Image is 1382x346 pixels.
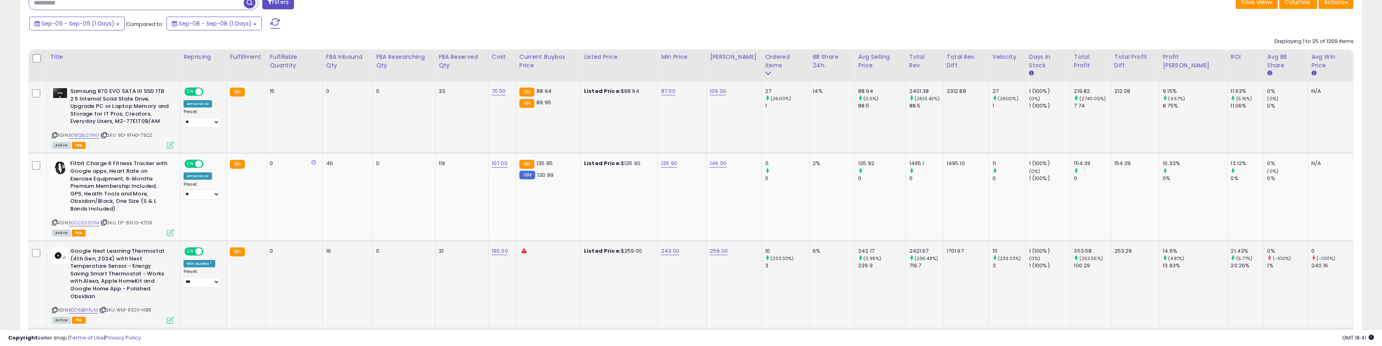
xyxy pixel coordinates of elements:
div: 0 [858,175,906,182]
div: 11.06% [1231,102,1264,110]
div: 1495.1 [909,160,943,167]
div: Total Rev. Diff. [947,53,986,70]
div: 353.58 [1074,247,1111,255]
small: (2600%) [770,95,791,102]
div: 1% [1267,262,1308,269]
div: 0% [1163,175,1227,182]
b: Google Nest Learning Thermostat (4th Gen, 2024) with Nest Temperature Sensor - Energy Saving Smar... [70,247,169,302]
img: 31ITAX-GoIL._SL40_.jpg [52,88,68,99]
small: Days In Stock. [1029,70,1034,77]
div: 100.29 [1074,262,1111,269]
small: (5.77%) [1236,255,1253,262]
div: 31 [439,247,482,255]
strong: Copyright [8,334,38,342]
span: 2025-09-9 18:41 GMT [1342,334,1374,342]
div: 88.94 [858,88,906,95]
div: 0 [326,88,366,95]
small: (-100%) [1317,255,1335,262]
div: 0 [1074,175,1111,182]
div: 1 (100%) [1029,88,1071,95]
div: 1 (100%) [1029,160,1071,167]
div: ASIN: [52,160,174,235]
span: FBA [72,317,86,324]
small: FBA [519,88,534,97]
button: Sep-09 - Sep-09 (1 Days) [29,17,125,30]
a: 70.00 [492,87,506,95]
span: ON [185,88,195,95]
div: Repricing [184,53,223,61]
small: (0%) [1029,168,1040,174]
div: Fulfillable Quantity [270,53,319,70]
div: 119 [439,160,482,167]
img: 21+gfZe+sVL._SL40_.jpg [52,247,68,264]
span: Compared to: [126,20,163,28]
div: Current Buybox Price [519,53,577,70]
small: (5.15%) [1236,95,1252,102]
div: 1 (100%) [1029,262,1071,269]
div: 11.63% [1231,88,1264,95]
div: 3 [993,262,1025,269]
div: 10 [765,247,809,255]
div: 15 [270,88,316,95]
div: ROI [1231,53,1261,61]
small: FBA [519,160,534,169]
div: 2312.88 [947,88,983,95]
b: Fitbit Charge 6 Fitness Tracker with Google apps, Heart Rate on Exercise Equipment, 6-Months Prem... [70,160,169,215]
img: 41RLn0a8gxL._SL40_.jpg [52,160,68,176]
div: 240.16 [1311,262,1353,269]
div: 20.26% [1231,262,1264,269]
div: 21.43% [1231,247,1264,255]
div: 154.39 [1114,160,1153,167]
small: (4.81%) [1168,255,1185,262]
small: Avg Win Price. [1311,70,1316,77]
small: (0%) [1029,255,1040,262]
span: OFF [202,88,215,95]
div: Avg Win Price [1311,53,1350,70]
a: B0D5BBYRJM [69,307,98,314]
small: (0%) [1029,95,1040,102]
div: 33 [439,88,482,95]
div: 1 [765,102,809,110]
div: $135.90 [584,160,651,167]
span: Sep-08 - Sep-08 (1 Days) [179,19,252,28]
div: 239.9 [858,262,906,269]
div: 8.75% [1163,102,1227,110]
button: Sep-08 - Sep-08 (1 Days) [167,17,262,30]
div: 11 [993,160,1025,167]
div: Preset: [184,182,220,200]
div: 0 [270,160,316,167]
div: Preset: [184,109,220,127]
div: 2% [813,160,849,167]
div: 0% [1267,247,1308,255]
div: Fulfillment [230,53,263,61]
div: 0 [376,160,429,167]
span: FBA [72,142,86,149]
div: 6% [813,247,849,255]
div: 14.6% [1163,247,1227,255]
div: 135.92 [858,160,906,167]
div: 88.5 [909,102,943,110]
a: 87.00 [661,87,675,95]
small: (233.33%) [998,255,1021,262]
small: (-100%) [1273,255,1291,262]
small: (2600%) [998,95,1019,102]
b: Listed Price: [584,159,621,167]
b: Samsung 870 EVO SATA III SSD 1TB 2.5 Internal Solid State Drive, Upgrade PC or Laptop Memory and ... [70,88,169,127]
span: ON [185,161,195,168]
div: 10.33% [1163,160,1227,167]
div: ASIN: [52,88,174,148]
div: 1495.10 [947,160,983,167]
div: Amazon AI [184,172,212,180]
div: 27 [765,88,809,95]
span: 135.95 [536,159,553,167]
div: N/A [1311,160,1347,167]
div: Ordered Items [765,53,806,70]
div: 13.93% [1163,262,1227,269]
div: 9.15% [1163,88,1227,95]
small: Avg BB Share. [1267,70,1272,77]
div: 1 (100%) [1029,175,1071,182]
div: 0 [376,247,429,255]
span: FBA [72,230,86,236]
div: 0 [993,175,1025,182]
div: Title [50,53,177,61]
